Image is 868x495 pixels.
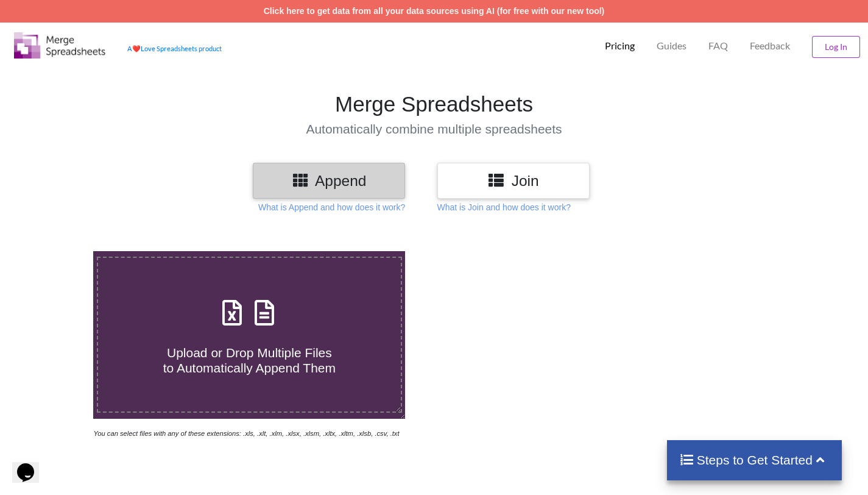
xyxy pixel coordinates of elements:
[605,40,635,52] p: Pricing
[679,452,830,468] h4: Steps to Get Started
[708,40,728,52] p: FAQ
[163,346,336,375] span: Upload or Drop Multiple Files to Automatically Append Them
[812,36,860,58] button: Log In
[262,172,396,190] h3: Append
[14,32,105,59] img: Logo.png
[657,40,686,52] p: Guides
[12,446,51,483] iframe: chat widget
[132,45,141,52] span: heart
[93,430,399,437] i: You can select files with any of these extensions: .xls, .xlt, .xlm, .xlsx, .xlsm, .xltx, .xltm, ...
[264,6,605,16] a: Click here to get data from all your data sources using AI (for free with our new tool)
[437,201,571,213] p: What is Join and how does it work?
[750,41,790,51] span: Feedback
[446,172,580,190] h3: Join
[258,201,405,213] p: What is Append and how does it work?
[127,45,222,52] a: AheartLove Spreadsheets product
